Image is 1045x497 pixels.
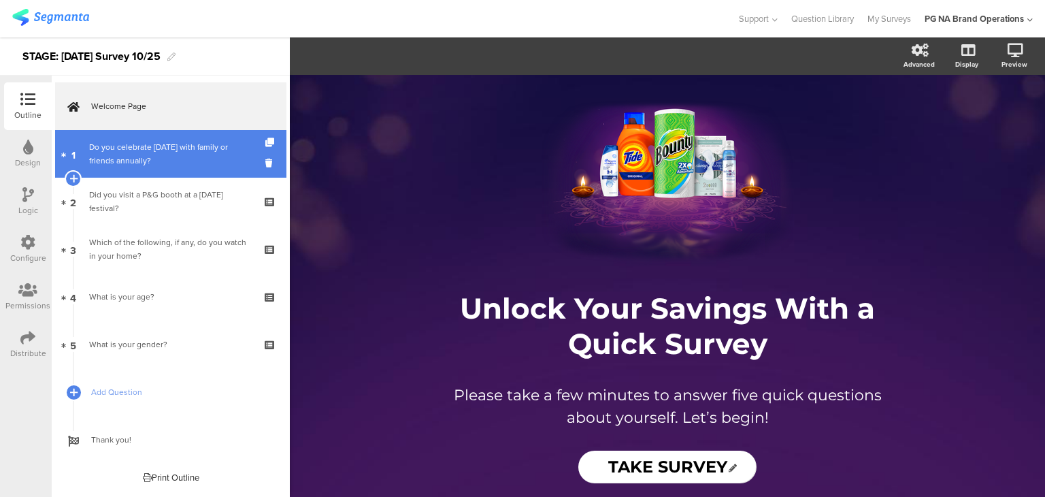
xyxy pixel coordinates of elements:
div: Permissions [5,300,50,312]
i: Delete [265,157,277,170]
a: Welcome Page [55,82,286,130]
div: Configure [10,252,46,264]
span: Welcome Page [91,99,265,113]
div: Print Outline [143,471,199,484]
div: PG NA Brand Operations [925,12,1024,25]
a: 1 Do you celebrate [DATE] with family or friends annually? [55,130,286,178]
a: Thank you! [55,416,286,464]
span: Add Question [91,385,265,399]
div: Advanced [903,59,935,69]
span: 1 [71,146,76,161]
img: segmanta logo [12,9,89,26]
span: Support [739,12,769,25]
div: Design [15,157,41,169]
a: 2 Did you visit a P&G booth at a [DATE] festival? [55,178,286,225]
span: 3 [70,242,76,257]
a: 4 What is your age? [55,273,286,321]
span: 2 [70,194,76,209]
div: What is your gender? [89,338,252,351]
div: Logic [18,204,38,217]
div: Outline [14,109,42,121]
div: Did you visit a P&G booth at a Diwali festival? [89,188,252,215]
a: 5 What is your gender? [55,321,286,368]
div: Distribute [10,347,46,359]
i: Duplicate [265,138,277,147]
p: Please take a few minutes to answer five quick questions about yourself. Let’s begin! [429,384,906,429]
span: Thank you! [91,433,265,447]
div: Do you celebrate Diwali with family or friends annually? [89,140,252,167]
span: 5 [70,337,76,352]
div: Display [955,59,978,69]
div: What is your age? [89,290,252,304]
div: STAGE: [DATE] Survey 10/25 [22,46,161,67]
a: 3 Which of the following, if any, do you watch in your home? [55,225,286,273]
input: Start [578,451,757,483]
div: Preview [1001,59,1027,69]
div: Which of the following, if any, do you watch in your home? [89,236,252,263]
span: 4 [70,289,76,304]
p: Unlock Your Savings With a Quick Survey [416,291,919,362]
